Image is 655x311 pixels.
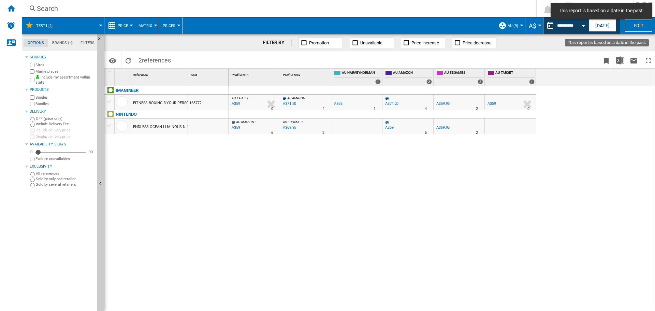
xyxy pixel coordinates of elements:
span: references [142,57,171,64]
button: Bookmark this report [599,52,613,68]
div: ENDLESS OCEAN LUMINOUS NINTENDO SWITCH [133,119,216,135]
label: Include delivery price [35,128,94,133]
button: A$ [529,17,540,34]
span: Promotion [309,40,329,45]
span: Price [118,24,128,28]
button: md-calendar [543,19,557,32]
span: AU HARVEYNORMAN [342,70,381,76]
input: Sold by several retailers [30,183,35,187]
div: AU TARGET 1 offers sold by AU TARGET [486,69,536,86]
div: Delivery Time : 4 days [322,105,324,112]
md-tab-item: Brands (*) [48,39,76,47]
span: Unavailable [360,40,382,45]
div: Last updated : Friday, 8 August 2025 08:00 [231,124,240,131]
button: Price [118,17,131,34]
span: AU EBGAMES [444,70,483,76]
div: A$59 [385,125,394,130]
div: A$69.95 [436,101,450,106]
div: Delivery Time : 1 day [374,105,376,112]
div: 1 offers sold by AU HARVEYNORMAN [375,79,381,84]
div: Delivery Time : 0 day [527,105,529,112]
div: Sources [30,55,94,60]
div: Profile Min Sort None [230,69,280,79]
div: Sort None [131,69,188,79]
input: OFF (price only) [30,117,35,122]
div: A$59 [486,100,496,107]
div: Price [108,17,131,34]
input: Bundles [30,102,34,106]
div: Delivery Time : 2 days [476,129,478,136]
div: Delivery Time : 0 day [271,105,273,112]
span: AU TARGET [495,70,535,76]
div: A$69.95 [435,124,450,131]
div: 1 offers sold by AU TARGET [529,79,535,84]
div: A$69.95 [436,125,450,130]
span: Reference [133,73,148,77]
label: OFF (price only) [36,116,94,121]
div: Click to filter on that brand [116,110,137,118]
div: Sort None [116,69,130,79]
button: Edit [625,19,652,32]
span: AU TARGET [232,96,249,100]
input: Sold by only one retailer [30,178,35,182]
button: Maximize [641,52,655,68]
div: Sort None [189,69,229,79]
md-tab-item: Filters [76,39,99,47]
span: A$ [529,22,536,29]
div: FILTER BY [263,39,292,46]
img: mysite-bg-18x18.png [35,75,40,79]
span: Price decrease [463,40,492,45]
div: AU EBGAMES 2 offers sold by AU EBGAMES [435,69,484,86]
button: Promotion [299,37,343,48]
button: Price decrease [452,37,496,48]
div: FITNESS BOXING 3 YOUR PERSONAL TRAINER NINTENDO SWITCH [133,95,247,111]
img: alerts-logo.svg [7,21,15,29]
button: Options [106,54,119,67]
button: Unavailable [350,37,394,48]
div: A$59 [487,101,496,106]
span: AU AMAZON [236,120,254,124]
label: Bundles [35,101,94,107]
input: Display delivery price [30,157,34,161]
button: Download in Excel [613,52,627,68]
span: Matrix [139,24,152,28]
input: Singles [30,95,34,100]
span: Profile Min [232,73,249,77]
div: 2 offers sold by AU EBGAMES [478,79,483,84]
button: AU (9) [508,17,522,34]
span: AU AMAZON [393,70,432,76]
md-tab-item: Options [24,39,48,47]
div: A$68 [334,101,343,106]
label: Marketplaces [35,69,94,74]
label: Include my assortment within stats [35,75,94,85]
button: Prices [163,17,179,34]
button: test1 [2] [36,17,59,34]
button: Send this report by email [627,52,641,68]
label: Exclude unavailables [35,156,94,161]
md-menu: Currency [525,17,543,34]
div: AU HARVEYNORMAN 1 offers sold by AU HARVEYNORMAN [333,69,382,86]
div: AU (9) [498,17,522,34]
button: [DATE] [589,19,616,32]
div: Last updated : Friday, 8 August 2025 08:00 [282,100,296,107]
div: Last updated : Friday, 8 August 2025 08:00 [282,124,296,131]
div: A$71.20 [384,100,398,107]
input: Sites [30,63,34,67]
div: Delivery [30,109,94,114]
label: All references [36,171,94,176]
label: Sold by several retailers [36,182,94,187]
div: Availability 5 Days [30,142,94,147]
img: excel-24x24.png [616,56,624,65]
span: Price increase [411,40,439,45]
div: Reference Sort None [131,69,188,79]
div: Delivery Time : 2 days [476,105,478,112]
div: A$71.20 [385,101,398,106]
input: Include delivery price [30,128,34,132]
div: Last updated : Friday, 8 August 2025 08:00 [231,100,240,107]
label: Singles [35,95,94,100]
label: Include Delivery Fee [36,122,94,127]
input: Display delivery price [30,135,34,139]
